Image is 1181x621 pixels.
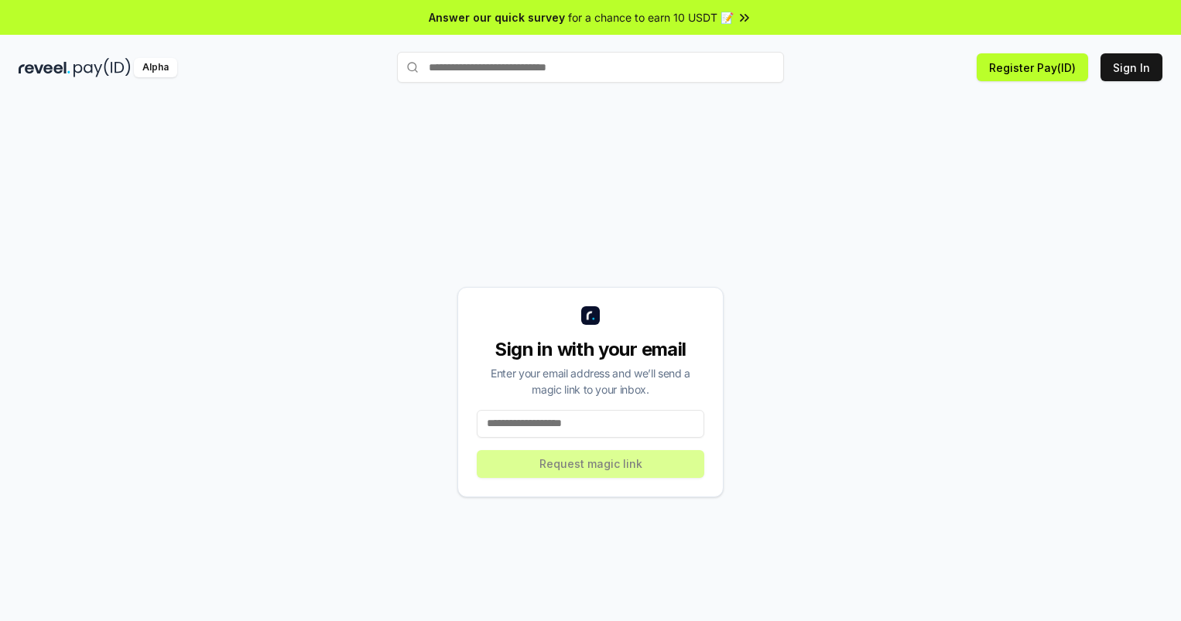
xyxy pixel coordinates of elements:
button: Sign In [1101,53,1162,81]
span: for a chance to earn 10 USDT 📝 [568,9,734,26]
div: Sign in with your email [477,337,704,362]
img: reveel_dark [19,58,70,77]
span: Answer our quick survey [429,9,565,26]
img: pay_id [74,58,131,77]
button: Register Pay(ID) [977,53,1088,81]
div: Alpha [134,58,177,77]
div: Enter your email address and we’ll send a magic link to your inbox. [477,365,704,398]
img: logo_small [581,306,600,325]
